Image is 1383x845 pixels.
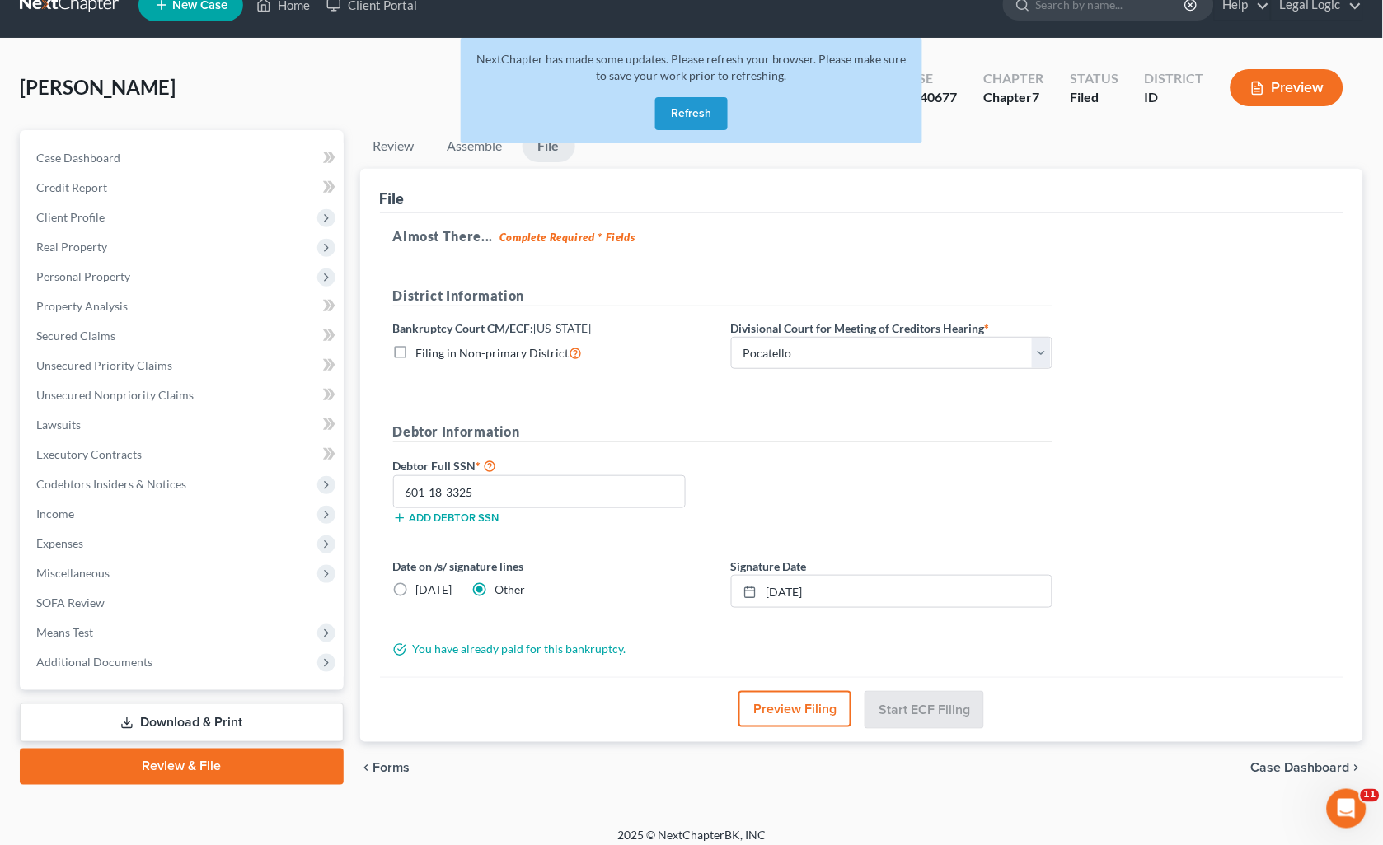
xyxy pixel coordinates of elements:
[499,231,635,244] strong: Complete Required * Fields
[1361,789,1380,802] span: 11
[416,346,570,360] span: Filing in Non-primary District
[20,749,344,785] a: Review & File
[360,130,428,162] a: Review
[23,292,344,321] a: Property Analysis
[36,507,74,521] span: Income
[393,475,687,508] input: XXX-XX-XXXX
[36,595,105,609] span: SOFA Review
[983,88,1043,107] div: Chapter
[36,269,130,283] span: Personal Property
[1350,762,1363,775] i: chevron_right
[36,477,186,491] span: Codebtors Insiders & Notices
[360,762,373,775] i: chevron_left
[900,88,957,107] div: 25-40677
[36,329,115,343] span: Secured Claims
[380,189,405,208] div: File
[20,75,176,99] span: [PERSON_NAME]
[1251,762,1363,775] a: Case Dashboard chevron_right
[1327,789,1367,829] iframe: Intercom live chat
[23,351,344,380] a: Unsecured Priority Claims
[36,299,128,313] span: Property Analysis
[23,173,344,203] a: Credit Report
[434,130,516,162] a: Assemble
[900,69,957,88] div: Case
[20,703,344,742] a: Download & Print
[36,180,107,194] span: Credit Report
[393,511,499,525] button: Add debtor SSN
[23,143,344,173] a: Case Dashboard
[36,418,81,432] span: Lawsuits
[23,440,344,469] a: Executory Contracts
[1145,69,1204,88] div: District
[23,380,344,410] a: Unsecured Nonpriority Claims
[1070,69,1118,88] div: Status
[731,558,807,575] label: Signature Date
[983,69,1043,88] div: Chapter
[1251,762,1350,775] span: Case Dashboard
[416,582,452,596] span: [DATE]
[393,286,1052,306] h5: District Information
[865,691,984,729] button: Start ECF Filing
[36,358,172,372] span: Unsecured Priority Claims
[36,447,142,461] span: Executory Contracts
[36,240,107,254] span: Real Property
[23,321,344,351] a: Secured Claims
[36,566,110,580] span: Miscellaneous
[1032,89,1039,105] span: 7
[385,641,1061,657] div: You have already paid for this bankruptcy.
[36,655,152,669] span: Additional Documents
[732,576,1052,607] a: [DATE]
[476,52,907,82] span: NextChapter has made some updates. Please refresh your browser. Please make sure to save your wor...
[655,97,728,130] button: Refresh
[36,388,194,402] span: Unsecured Nonpriority Claims
[393,422,1052,442] h5: Debtor Information
[495,582,526,596] span: Other
[36,536,83,550] span: Expenses
[1070,88,1118,107] div: Filed
[36,625,93,639] span: Means Test
[738,691,851,727] button: Preview Filing
[534,321,592,335] span: [US_STATE]
[393,226,1331,246] h5: Almost There...
[36,151,120,165] span: Case Dashboard
[23,410,344,440] a: Lawsuits
[373,762,410,775] span: Forms
[385,455,723,475] label: Debtor Full SSN
[731,320,990,337] label: Divisional Court for Meeting of Creditors Hearing
[360,762,433,775] button: chevron_left Forms
[1145,88,1204,107] div: ID
[393,320,592,337] label: Bankruptcy Court CM/ECF:
[36,210,105,224] span: Client Profile
[23,588,344,618] a: SOFA Review
[393,558,715,575] label: Date on /s/ signature lines
[1231,69,1343,106] button: Preview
